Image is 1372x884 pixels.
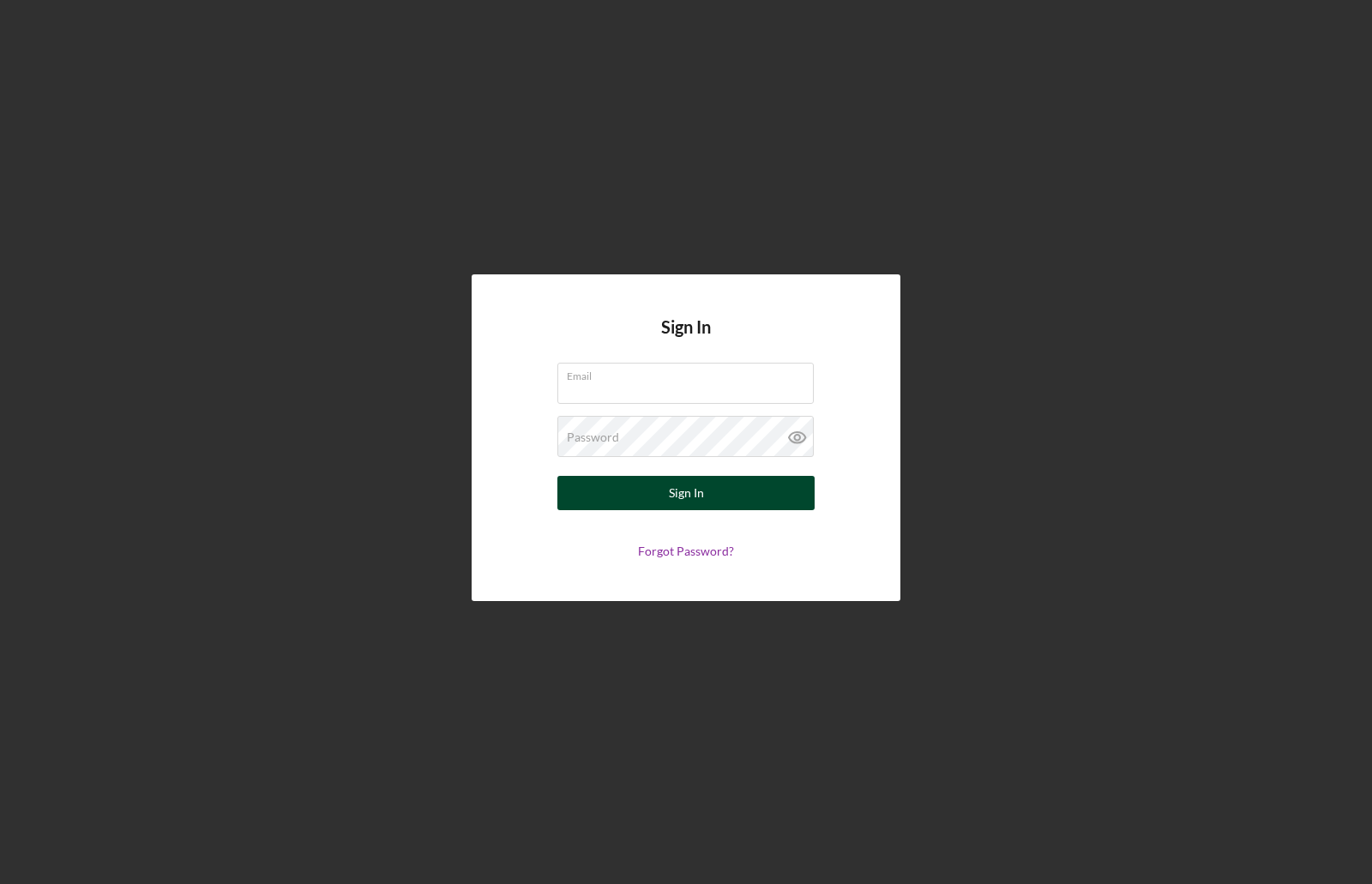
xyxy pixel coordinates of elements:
button: Sign In [557,476,815,510]
label: Email [567,364,814,382]
a: Forgot Password? [638,544,734,558]
div: Sign In [669,476,704,510]
h4: Sign In [661,317,711,363]
label: Password [567,430,619,444]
